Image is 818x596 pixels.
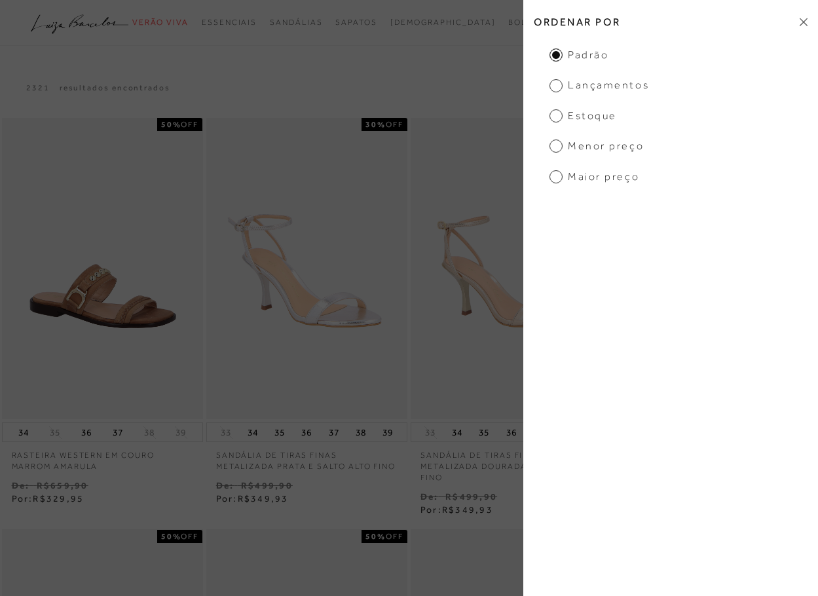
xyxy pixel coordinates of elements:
[216,493,289,504] span: Por:
[442,504,493,515] span: R$349,93
[46,426,64,439] button: 35
[549,78,649,92] span: Lançamentos
[297,423,316,441] button: 36
[549,170,639,184] span: Maior Preço
[421,426,439,439] button: 33
[365,532,386,541] strong: 50%
[109,423,127,441] button: 37
[37,480,88,491] small: R$659,90
[508,18,545,27] span: Bolsas
[132,18,189,27] span: Verão Viva
[379,423,397,441] button: 39
[77,423,96,441] button: 36
[270,423,289,441] button: 35
[502,423,521,441] button: 36
[390,10,496,35] a: noSubCategoriesText
[161,120,181,129] strong: 50%
[390,18,496,27] span: [DEMOGRAPHIC_DATA]
[132,10,189,35] a: categoryNavScreenReaderText
[523,7,818,37] h2: Ordenar por
[549,109,617,123] span: Estoque
[549,139,644,153] span: Menor Preço
[335,10,377,35] a: categoryNavScreenReaderText
[412,120,610,418] img: SANDÁLIA DE TIRAS FINAS METALIZADA DOURADA E SALTO ALTO FINO
[60,83,170,94] p: resultados encontrados
[386,532,403,541] span: OFF
[549,48,608,62] span: Padrão
[12,480,30,491] small: De:
[140,426,158,439] button: 38
[448,423,466,441] button: 34
[244,423,262,441] button: 34
[420,491,439,502] small: De:
[206,442,407,472] a: SANDÁLIA DE TIRAS FINAS METALIZADA PRATA E SALTO ALTO FINO
[181,532,198,541] span: OFF
[238,493,289,504] span: R$349,93
[12,493,84,504] span: Por:
[386,120,403,129] span: OFF
[352,423,370,441] button: 38
[325,423,343,441] button: 37
[3,120,202,418] img: RASTEIRA WESTERN EM COURO MARROM AMARULA
[172,426,190,439] button: 39
[202,10,257,35] a: categoryNavScreenReaderText
[270,10,322,35] a: categoryNavScreenReaderText
[335,18,377,27] span: Sapatos
[26,83,50,94] p: 2321
[217,426,235,439] button: 33
[411,442,612,483] a: SANDÁLIA DE TIRAS FINAS METALIZADA DOURADA E SALTO ALTO FINO
[33,493,84,504] span: R$329,95
[508,10,545,35] a: categoryNavScreenReaderText
[270,18,322,27] span: Sandálias
[241,480,293,491] small: R$499,90
[14,423,33,441] button: 34
[202,18,257,27] span: Essenciais
[445,491,497,502] small: R$499,90
[161,532,181,541] strong: 50%
[365,120,386,129] strong: 30%
[2,442,203,472] a: RASTEIRA WESTERN EM COURO MARROM AMARULA
[420,504,493,515] span: Por:
[208,120,406,418] img: SANDÁLIA DE TIRAS FINAS METALIZADA PRATA E SALTO ALTO FINO
[216,480,234,491] small: De:
[181,120,198,129] span: OFF
[475,423,493,441] button: 35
